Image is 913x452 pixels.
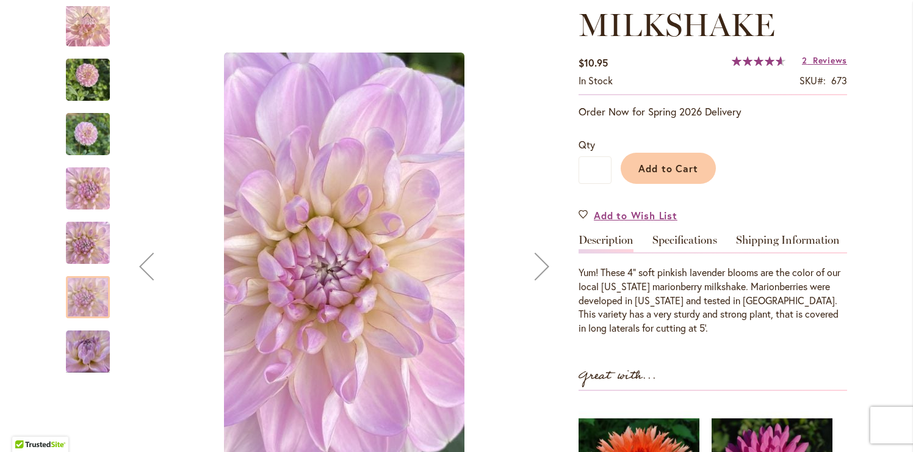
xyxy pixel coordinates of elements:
[621,153,716,184] button: Add to Cart
[66,105,110,164] img: MARIONBERRY MILKSHAKE
[44,164,132,213] img: MARIONBERRY MILKSHAKE
[579,366,657,386] strong: Great with...
[579,74,613,88] div: Availability
[44,327,132,376] img: MARIONBERRY MILKSHAKE
[66,6,110,24] div: Previous
[579,138,595,151] span: Qty
[579,74,613,87] span: In stock
[579,235,847,335] div: Detailed Product Info
[66,46,122,101] div: MARIONBERRY MILKSHAKE
[799,74,826,87] strong: SKU
[66,101,122,155] div: MARIONBERRY MILKSHAKE
[594,208,677,222] span: Add to Wish List
[579,266,847,335] p: Yum! These 4" soft pinkish lavender blooms are the color of our local [US_STATE] marionberry milk...
[736,235,840,252] a: Shipping Information
[802,54,807,66] span: 2
[66,210,122,264] div: MARIONBERRY MILKSHAKE
[579,56,608,69] span: $10.95
[66,214,110,272] img: MARIONBERRY MILKSHAKE
[579,104,847,119] p: Order Now for Spring 2026 Delivery
[638,162,699,175] span: Add to Cart
[813,54,847,66] span: Reviews
[9,409,43,443] iframe: Launch Accessibility Center
[66,318,110,373] div: MARIONBERRY MILKSHAKE
[579,235,633,252] a: Description
[579,208,677,222] a: Add to Wish List
[732,56,785,66] div: 93%
[66,264,122,318] div: MARIONBERRY MILKSHAKE
[66,155,122,210] div: MARIONBERRY MILKSHAKE
[652,235,717,252] a: Specifications
[802,54,847,66] a: 2 Reviews
[66,51,110,109] img: MARIONBERRY MILKSHAKE
[831,74,847,88] div: 673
